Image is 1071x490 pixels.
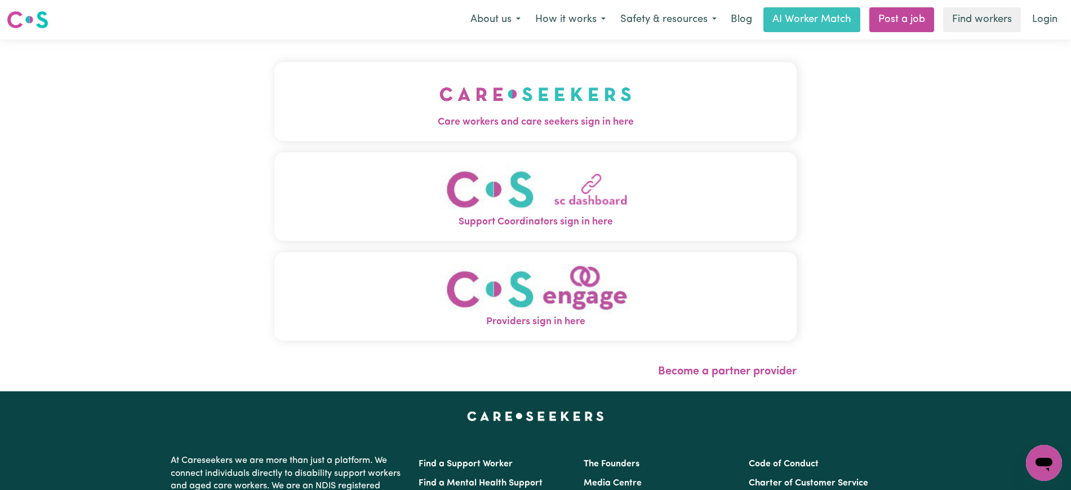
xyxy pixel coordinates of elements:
button: How it works [528,8,613,32]
a: Become a partner provider [658,366,797,377]
span: Providers sign in here [274,315,797,329]
a: The Founders [584,460,639,469]
button: Safety & resources [613,8,724,32]
a: Blog [724,7,759,32]
a: AI Worker Match [763,7,860,32]
a: Charter of Customer Service [749,479,868,488]
span: Support Coordinators sign in here [274,215,797,229]
a: Careseekers home page [467,412,604,421]
a: Find a Support Worker [419,460,513,469]
iframe: Button to launch messaging window [1026,445,1062,481]
a: Post a job [869,7,934,32]
button: Providers sign in here [274,252,797,341]
button: Support Coordinators sign in here [274,152,797,241]
a: Find workers [943,7,1021,32]
a: Code of Conduct [749,460,819,469]
button: About us [463,8,528,32]
button: Care workers and care seekers sign in here [274,62,797,141]
span: Care workers and care seekers sign in here [274,115,797,130]
a: Login [1025,7,1064,32]
a: Careseekers logo [7,7,48,33]
a: Media Centre [584,479,642,488]
img: Careseekers logo [7,10,48,30]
